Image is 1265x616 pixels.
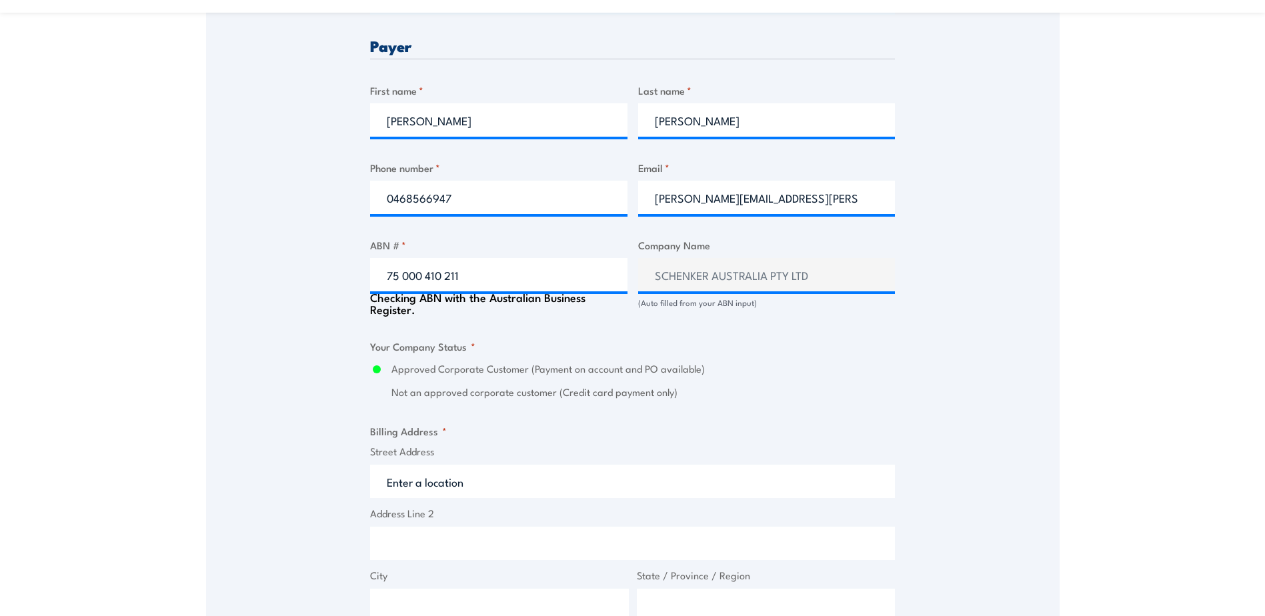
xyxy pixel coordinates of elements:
[370,465,895,498] input: Enter a location
[370,160,627,175] label: Phone number
[391,385,895,400] label: Not an approved corporate customer (Credit card payment only)
[370,291,627,315] div: Checking ABN with the Australian Business Register.
[637,568,896,583] label: State / Province / Region
[370,38,895,53] h3: Payer
[370,237,627,253] label: ABN #
[638,83,896,98] label: Last name
[638,237,896,253] label: Company Name
[638,297,896,309] div: (Auto filled from your ABN input)
[638,160,896,175] label: Email
[370,444,895,459] label: Street Address
[370,506,895,521] label: Address Line 2
[370,568,629,583] label: City
[370,83,627,98] label: First name
[391,361,895,377] label: Approved Corporate Customer (Payment on account and PO available)
[370,339,475,354] legend: Your Company Status
[370,423,447,439] legend: Billing Address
